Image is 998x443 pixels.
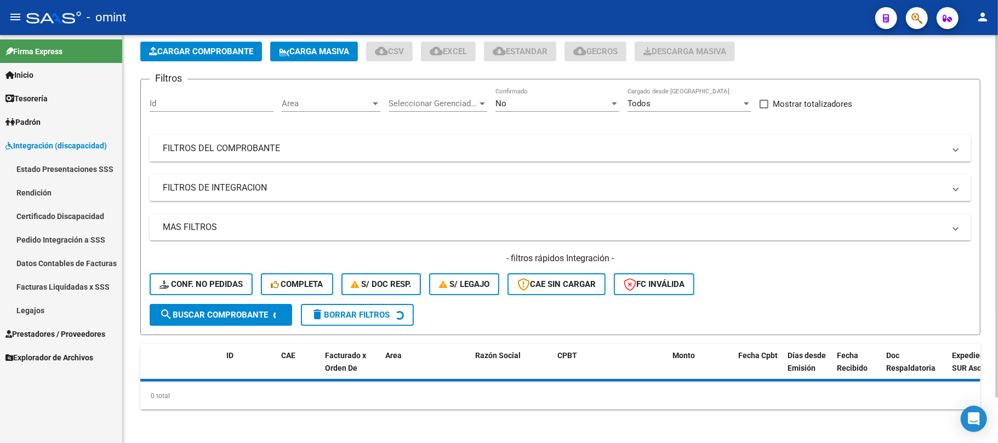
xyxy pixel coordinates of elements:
button: Borrar Filtros [301,304,414,326]
span: CSV [375,47,404,56]
span: S/ legajo [439,279,489,289]
span: Descarga Masiva [643,47,726,56]
span: Prestadores / Proveedores [5,328,105,340]
span: S/ Doc Resp. [351,279,412,289]
span: Borrar Filtros [311,310,390,320]
span: Explorador de Archivos [5,352,93,364]
div: 0 total [140,382,980,410]
span: CAE SIN CARGAR [517,279,596,289]
span: ID [226,351,233,360]
span: Días desde Emisión [788,351,826,372]
span: Inicio [5,69,33,81]
span: Gecros [573,47,618,56]
span: Todos [628,99,651,108]
button: Estandar [484,42,556,61]
span: Estandar [493,47,548,56]
datatable-header-cell: CAE [277,344,321,392]
span: Conf. no pedidas [159,279,243,289]
span: Razón Social [475,351,521,360]
mat-panel-title: FILTROS DE INTEGRACION [163,182,945,194]
span: Cargar Comprobante [149,47,253,56]
button: Descarga Masiva [635,42,735,61]
span: Fecha Recibido [837,351,868,372]
span: Seleccionar Gerenciador [389,99,477,108]
button: S/ legajo [429,273,499,295]
button: S/ Doc Resp. [341,273,421,295]
mat-icon: person [976,10,989,24]
span: Tesorería [5,93,48,105]
button: CSV [366,42,413,61]
mat-icon: menu [9,10,22,24]
span: Fecha Cpbt [738,351,778,360]
mat-icon: search [159,308,173,321]
button: CAE SIN CARGAR [507,273,606,295]
datatable-header-cell: CPBT [553,344,668,392]
span: - omint [87,5,126,30]
datatable-header-cell: Fecha Recibido [832,344,882,392]
span: Firma Express [5,45,62,57]
span: Padrón [5,116,41,128]
mat-panel-title: MAS FILTROS [163,221,945,233]
datatable-header-cell: Fecha Cpbt [734,344,783,392]
span: Facturado x Orden De [325,351,366,372]
mat-icon: cloud_download [375,44,388,57]
span: CPBT [557,351,577,360]
span: FC Inválida [624,279,685,289]
mat-expansion-panel-header: FILTROS DE INTEGRACION [150,175,971,201]
button: EXCEL [421,42,476,61]
mat-expansion-panel-header: FILTROS DEL COMPROBANTE [150,135,971,162]
span: EXCEL [430,47,467,56]
datatable-header-cell: Doc Respaldatoria [882,344,948,392]
mat-icon: cloud_download [493,44,506,57]
datatable-header-cell: Facturado x Orden De [321,344,381,392]
mat-icon: cloud_download [573,44,586,57]
span: Area [282,99,370,108]
h3: Filtros [150,71,187,86]
mat-expansion-panel-header: MAS FILTROS [150,214,971,240]
datatable-header-cell: Monto [668,344,734,392]
span: Carga Masiva [279,47,349,56]
span: Monto [672,351,695,360]
button: FC Inválida [614,273,694,295]
span: Buscar Comprobante [159,310,268,320]
mat-panel-title: FILTROS DEL COMPROBANTE [163,142,945,154]
button: Buscar Comprobante [150,304,292,326]
button: Completa [261,273,333,295]
span: Doc Respaldatoria [886,351,936,372]
span: Integración (discapacidad) [5,140,107,152]
datatable-header-cell: Razón Social [471,344,553,392]
datatable-header-cell: ID [222,344,277,392]
button: Carga Masiva [270,42,358,61]
span: CAE [281,351,295,360]
span: Area [385,351,402,360]
datatable-header-cell: Días desde Emisión [783,344,832,392]
mat-icon: cloud_download [430,44,443,57]
span: No [495,99,506,108]
mat-icon: delete [311,308,324,321]
div: Open Intercom Messenger [961,406,987,432]
button: Conf. no pedidas [150,273,253,295]
datatable-header-cell: Area [381,344,455,392]
app-download-masive: Descarga masiva de comprobantes (adjuntos) [635,42,735,61]
h4: - filtros rápidos Integración - [150,252,971,264]
span: Completa [271,279,323,289]
button: Cargar Comprobante [140,42,262,61]
span: Mostrar totalizadores [773,97,852,111]
button: Gecros [564,42,626,61]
